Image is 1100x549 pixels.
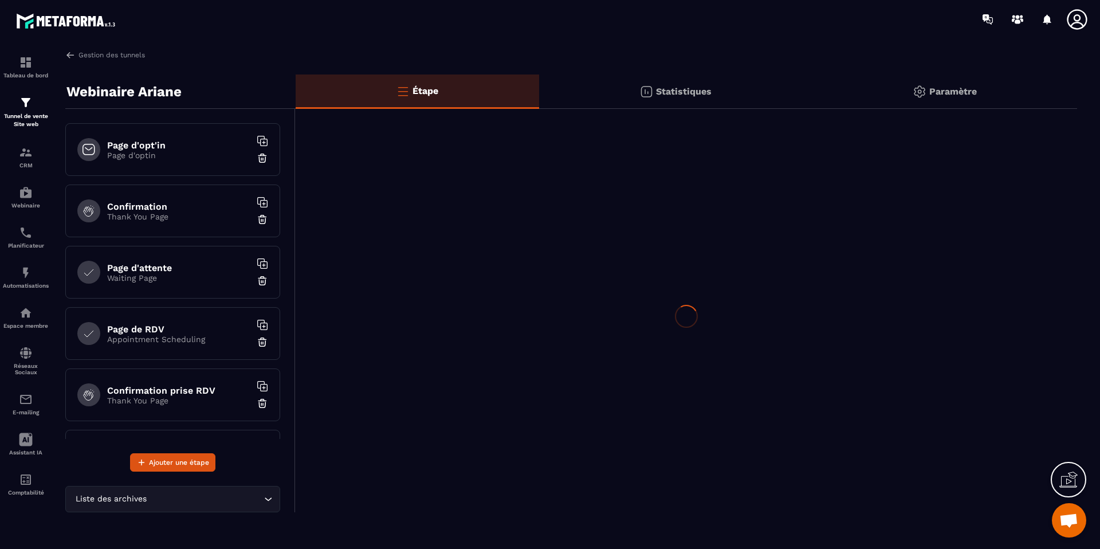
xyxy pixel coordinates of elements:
[257,275,268,287] img: trash
[3,424,49,464] a: Assistant IA
[3,177,49,217] a: automationsautomationsWebinaire
[19,186,33,199] img: automations
[257,398,268,409] img: trash
[107,385,250,396] h6: Confirmation prise RDV
[3,112,49,128] p: Tunnel de vente Site web
[3,283,49,289] p: Automatisations
[107,324,250,335] h6: Page de RDV
[3,338,49,384] a: social-networksocial-networkRéseaux Sociaux
[107,273,250,283] p: Waiting Page
[3,87,49,137] a: formationformationTunnel de vente Site web
[16,10,119,32] img: logo
[3,384,49,424] a: emailemailE-mailing
[3,323,49,329] p: Espace membre
[3,162,49,168] p: CRM
[107,201,250,212] h6: Confirmation
[65,486,280,512] div: Search for option
[3,489,49,496] p: Comptabilité
[3,217,49,257] a: schedulerschedulerPlanificateur
[19,346,33,360] img: social-network
[396,84,410,98] img: bars-o.4a397970.svg
[257,336,268,348] img: trash
[19,226,33,240] img: scheduler
[107,151,250,160] p: Page d'optin
[3,72,49,79] p: Tableau de bord
[913,85,926,99] img: setting-gr.5f69749f.svg
[3,137,49,177] a: formationformationCRM
[3,297,49,338] a: automationsautomationsEspace membre
[19,266,33,280] img: automations
[107,212,250,221] p: Thank You Page
[929,86,977,97] p: Paramètre
[19,56,33,69] img: formation
[3,363,49,375] p: Réseaux Sociaux
[3,47,49,87] a: formationformationTableau de bord
[130,453,215,472] button: Ajouter une étape
[412,85,438,96] p: Étape
[3,449,49,456] p: Assistant IA
[639,85,653,99] img: stats.20deebd0.svg
[3,409,49,415] p: E-mailing
[107,262,250,273] h6: Page d'attente
[3,242,49,249] p: Planificateur
[1052,503,1086,538] div: Ouvrir le chat
[149,457,209,468] span: Ajouter une étape
[149,493,261,505] input: Search for option
[257,152,268,164] img: trash
[3,257,49,297] a: automationsautomationsAutomatisations
[3,202,49,209] p: Webinaire
[656,86,712,97] p: Statistiques
[19,393,33,406] img: email
[107,396,250,405] p: Thank You Page
[19,306,33,320] img: automations
[107,335,250,344] p: Appointment Scheduling
[19,473,33,487] img: accountant
[257,214,268,225] img: trash
[19,146,33,159] img: formation
[65,50,145,60] a: Gestion des tunnels
[3,464,49,504] a: accountantaccountantComptabilité
[66,80,182,103] p: Webinaire Ariane
[19,96,33,109] img: formation
[65,50,76,60] img: arrow
[73,493,149,505] span: Liste des archives
[107,140,250,151] h6: Page d'opt'in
